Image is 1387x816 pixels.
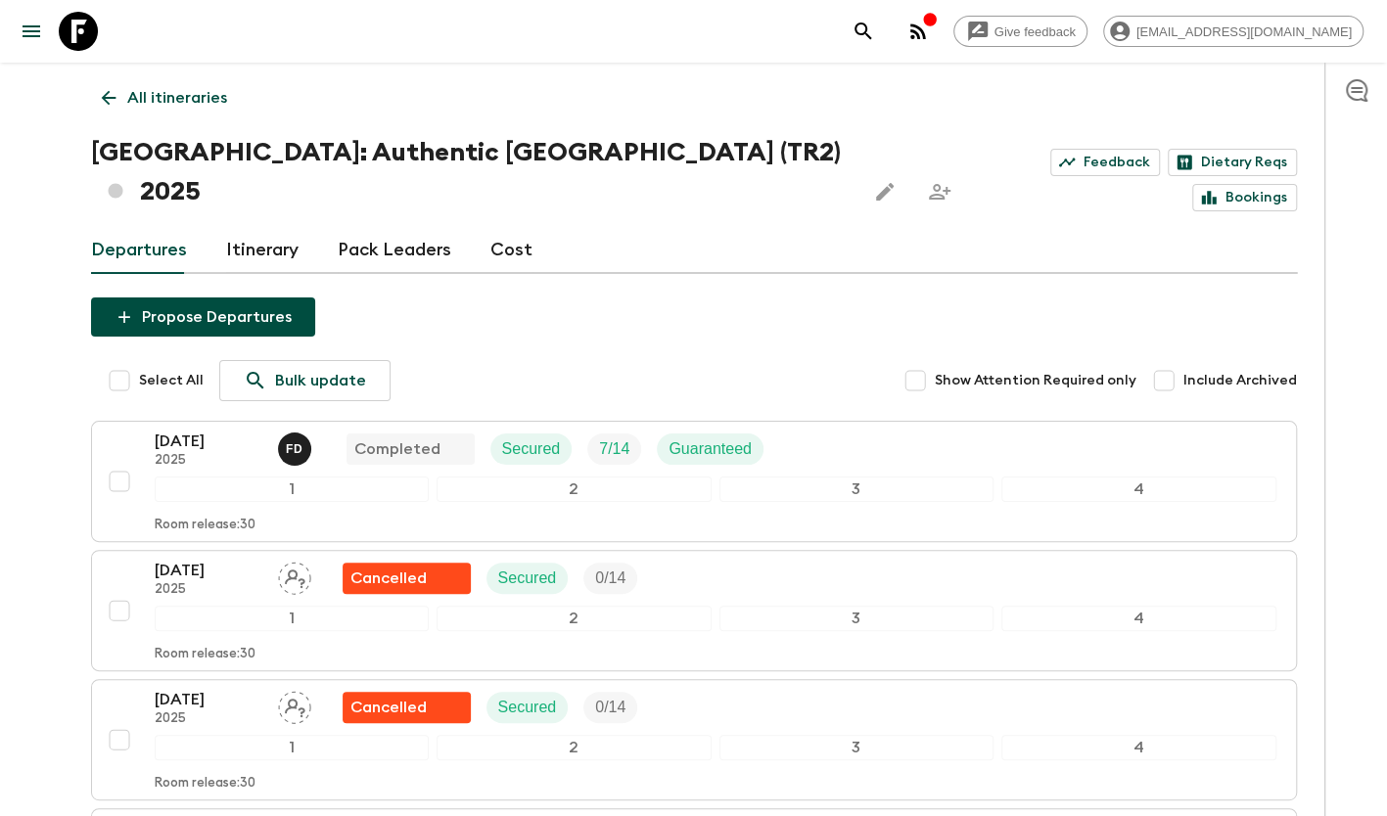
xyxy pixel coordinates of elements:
[1001,735,1276,760] div: 4
[275,369,366,392] p: Bulk update
[599,437,629,461] p: 7 / 14
[920,172,959,211] span: Share this itinerary
[91,227,187,274] a: Departures
[91,133,850,211] h1: [GEOGRAPHIC_DATA]: Authentic [GEOGRAPHIC_DATA] (TR2) 2025
[219,360,391,401] a: Bulk update
[91,550,1297,671] button: [DATE]2025Assign pack leaderFlash Pack cancellationSecuredTrip Fill1234Room release:30
[669,437,752,461] p: Guaranteed
[155,518,255,533] p: Room release: 30
[91,679,1297,800] button: [DATE]2025Assign pack leaderFlash Pack cancellationSecuredTrip Fill1234Room release:30
[719,476,994,502] div: 3
[155,582,262,598] p: 2025
[155,735,430,760] div: 1
[583,692,637,723] div: Trip Fill
[91,421,1297,542] button: [DATE]2025Fatih DeveliCompletedSecuredTrip FillGuaranteed1234Room release:30
[1183,371,1297,390] span: Include Archived
[595,567,625,590] p: 0 / 14
[502,437,561,461] p: Secured
[278,567,311,583] span: Assign pack leader
[155,647,255,662] p: Room release: 30
[437,476,712,502] div: 2
[91,78,238,117] a: All itineraries
[91,297,315,337] button: Propose Departures
[12,12,51,51] button: menu
[155,476,430,502] div: 1
[953,16,1087,47] a: Give feedback
[935,371,1136,390] span: Show Attention Required only
[498,567,557,590] p: Secured
[350,567,427,590] p: Cancelled
[1103,16,1364,47] div: [EMAIL_ADDRESS][DOMAIN_NAME]
[437,735,712,760] div: 2
[155,711,262,727] p: 2025
[498,696,557,719] p: Secured
[127,86,227,110] p: All itineraries
[155,430,262,453] p: [DATE]
[155,453,262,469] p: 2025
[719,606,994,631] div: 3
[338,227,451,274] a: Pack Leaders
[719,735,994,760] div: 3
[1050,149,1160,176] a: Feedback
[139,371,204,390] span: Select All
[1126,24,1363,39] span: [EMAIL_ADDRESS][DOMAIN_NAME]
[278,697,311,712] span: Assign pack leader
[343,563,471,594] div: Flash Pack cancellation
[583,563,637,594] div: Trip Fill
[155,688,262,711] p: [DATE]
[587,433,641,465] div: Trip Fill
[486,692,569,723] div: Secured
[490,433,573,465] div: Secured
[350,696,427,719] p: Cancelled
[354,437,440,461] p: Completed
[865,172,904,211] button: Edit this itinerary
[1168,149,1297,176] a: Dietary Reqs
[437,606,712,631] div: 2
[844,12,883,51] button: search adventures
[226,227,299,274] a: Itinerary
[155,606,430,631] div: 1
[1001,476,1276,502] div: 4
[343,692,471,723] div: Flash Pack cancellation
[1001,606,1276,631] div: 4
[155,776,255,792] p: Room release: 30
[490,227,532,274] a: Cost
[155,559,262,582] p: [DATE]
[984,24,1086,39] span: Give feedback
[1192,184,1297,211] a: Bookings
[278,438,315,454] span: Fatih Develi
[486,563,569,594] div: Secured
[595,696,625,719] p: 0 / 14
